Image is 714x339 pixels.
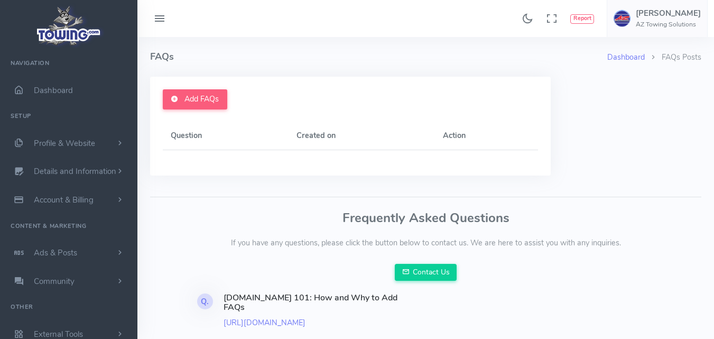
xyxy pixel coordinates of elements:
[34,248,77,258] span: Ads & Posts
[33,3,105,48] img: logo
[150,211,701,225] h3: Frequently Asked Questions
[163,122,289,150] th: Question
[34,195,94,205] span: Account & Billing
[395,264,457,281] a: Contact Us
[163,89,227,109] a: Add FAQs
[34,167,116,177] span: Details and Information
[34,276,75,287] span: Community
[570,14,594,24] button: Report
[150,37,607,77] h4: FAQs
[34,85,73,96] span: Dashboard
[150,237,701,249] p: If you have any questions, please click the button below to contact us. We are here to assist you...
[34,138,95,149] span: Profile & Website
[197,294,213,309] div: Q.
[614,10,630,27] img: user-image
[289,122,435,150] th: Created on
[636,21,701,28] h6: AZ Towing Solutions
[435,122,538,150] th: Action
[645,52,701,63] li: FAQs Posts
[224,294,420,312] h4: [DOMAIN_NAME] 101: How and Why to Add FAQs
[607,52,645,62] a: Dashboard
[636,9,701,17] h5: [PERSON_NAME]
[224,317,305,328] a: [URL][DOMAIN_NAME]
